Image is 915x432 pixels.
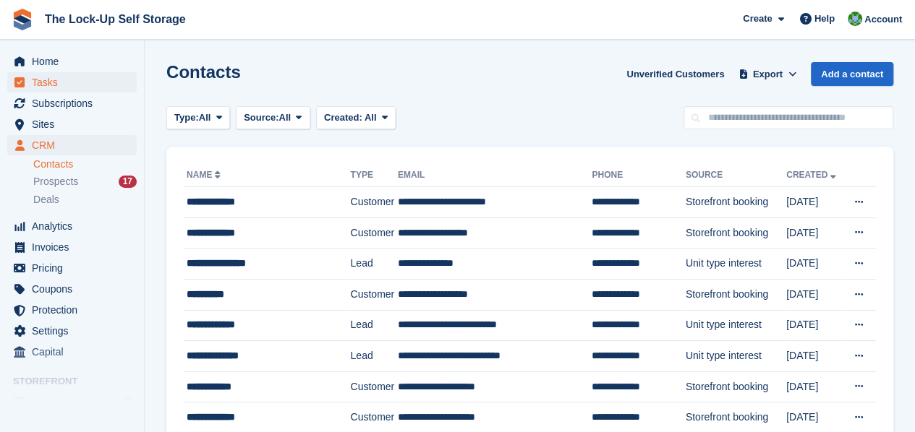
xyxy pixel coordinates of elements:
[32,114,119,134] span: Sites
[7,279,137,299] a: menu
[7,258,137,278] a: menu
[814,12,835,26] span: Help
[786,217,843,249] td: [DATE]
[686,164,786,187] th: Source
[786,187,843,218] td: [DATE]
[33,175,78,189] span: Prospects
[686,249,786,280] td: Unit type interest
[786,279,843,310] td: [DATE]
[398,164,592,187] th: Email
[786,341,843,372] td: [DATE]
[199,111,211,125] span: All
[686,279,786,310] td: Storefront booking
[32,72,119,92] span: Tasks
[786,249,843,280] td: [DATE]
[786,371,843,402] td: [DATE]
[33,192,137,207] a: Deals
[811,62,893,86] a: Add a contact
[7,392,137,412] a: menu
[350,217,397,249] td: Customer
[236,106,310,130] button: Source: All
[32,93,119,113] span: Subscriptions
[32,258,119,278] span: Pricing
[365,112,377,123] span: All
[686,187,786,218] td: Storefront booking
[33,193,59,207] span: Deals
[7,321,137,341] a: menu
[32,216,119,236] span: Analytics
[7,72,137,92] a: menu
[686,217,786,249] td: Storefront booking
[12,9,33,30] img: stora-icon-8386f47178a22dfd0bd8f6a31ec36ba5ce8667c1dd55bd0f319d3a0aa187defe.svg
[187,170,224,180] a: Name
[279,111,291,125] span: All
[350,279,397,310] td: Customer
[753,67,783,82] span: Export
[13,374,144,389] span: Storefront
[350,249,397,280] td: Lead
[324,112,362,123] span: Created:
[32,321,119,341] span: Settings
[736,62,799,86] button: Export
[7,216,137,236] a: menu
[32,237,119,257] span: Invoices
[119,394,137,411] a: Preview store
[7,342,137,362] a: menu
[786,170,839,180] a: Created
[7,93,137,113] a: menu
[39,7,192,31] a: The Lock-Up Self Storage
[32,279,119,299] span: Coupons
[350,310,397,341] td: Lead
[350,371,397,402] td: Customer
[592,164,685,187] th: Phone
[166,106,230,130] button: Type: All
[686,341,786,372] td: Unit type interest
[743,12,772,26] span: Create
[32,135,119,155] span: CRM
[316,106,396,130] button: Created: All
[7,135,137,155] a: menu
[33,174,137,189] a: Prospects 17
[32,51,119,72] span: Home
[174,111,199,125] span: Type:
[848,12,862,26] img: Andrew Beer
[350,164,397,187] th: Type
[786,310,843,341] td: [DATE]
[33,157,137,171] a: Contacts
[119,176,137,188] div: 17
[32,392,119,412] span: Booking Portal
[7,300,137,320] a: menu
[686,371,786,402] td: Storefront booking
[7,114,137,134] a: menu
[686,310,786,341] td: Unit type interest
[621,62,730,86] a: Unverified Customers
[32,300,119,320] span: Protection
[244,111,278,125] span: Source:
[32,342,119,362] span: Capital
[350,187,397,218] td: Customer
[7,51,137,72] a: menu
[7,237,137,257] a: menu
[864,12,902,27] span: Account
[350,341,397,372] td: Lead
[166,62,241,82] h1: Contacts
